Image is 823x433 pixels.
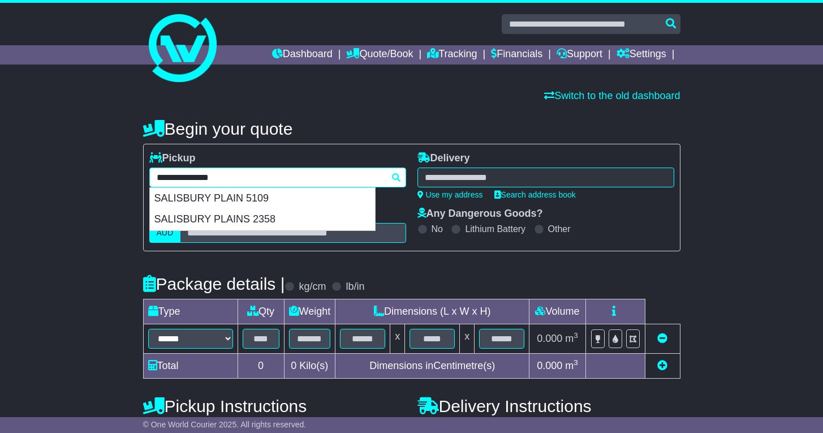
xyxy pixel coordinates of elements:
a: Remove this item [657,333,667,344]
label: lb/in [346,281,364,293]
td: Type [143,299,238,324]
td: Weight [284,299,335,324]
label: AUD [149,223,181,243]
h4: Package details | [143,275,285,293]
td: Dimensions in Centimetre(s) [335,354,529,379]
label: Pickup [149,152,196,165]
div: SALISBURY PLAIN 5109 [150,188,375,209]
typeahead: Please provide city [149,168,406,187]
label: No [432,224,443,234]
label: Lithium Battery [465,224,525,234]
a: Add new item [657,360,667,371]
span: 0.000 [537,333,562,344]
a: Settings [617,45,666,65]
a: Support [557,45,602,65]
sup: 3 [574,358,578,367]
h4: Pickup Instructions [143,397,406,415]
label: Any Dangerous Goods? [417,208,543,220]
a: Switch to the old dashboard [544,90,680,101]
td: Qty [238,299,284,324]
a: Tracking [427,45,477,65]
a: Use my address [417,190,483,199]
a: Dashboard [272,45,333,65]
h4: Begin your quote [143,119,680,138]
span: 0 [291,360,296,371]
label: Other [548,224,571,234]
div: SALISBURY PLAINS 2358 [150,209,375,230]
span: © One World Courier 2025. All rights reserved. [143,420,307,429]
label: kg/cm [299,281,326,293]
span: m [565,333,578,344]
td: Dimensions (L x W x H) [335,299,529,324]
h4: Delivery Instructions [417,397,680,415]
td: x [460,324,475,354]
a: Search address book [494,190,576,199]
td: x [390,324,405,354]
a: Financials [491,45,542,65]
sup: 3 [574,331,578,340]
td: Volume [529,299,585,324]
td: 0 [238,354,284,379]
td: Total [143,354,238,379]
a: Quote/Book [346,45,413,65]
td: Kilo(s) [284,354,335,379]
span: 0.000 [537,360,562,371]
span: m [565,360,578,371]
label: Delivery [417,152,470,165]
